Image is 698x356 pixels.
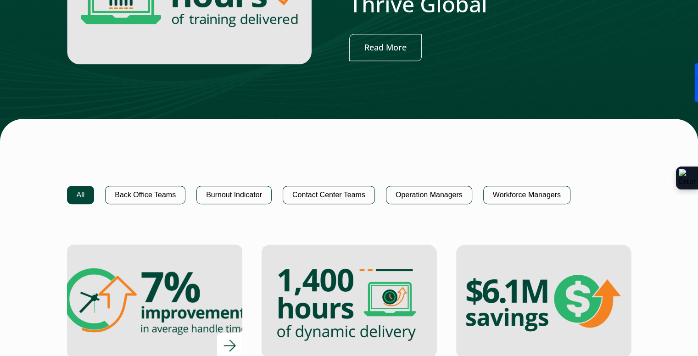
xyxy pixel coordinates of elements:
[67,186,95,204] button: All
[105,186,185,204] button: Back Office Teams
[196,186,272,204] button: Burnout Indicator
[349,34,422,61] a: Read More
[483,186,570,204] button: Workforce Managers
[283,186,375,204] button: Contact Center Teams
[679,169,695,187] img: Extension Icon
[386,186,472,204] button: Operation Managers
